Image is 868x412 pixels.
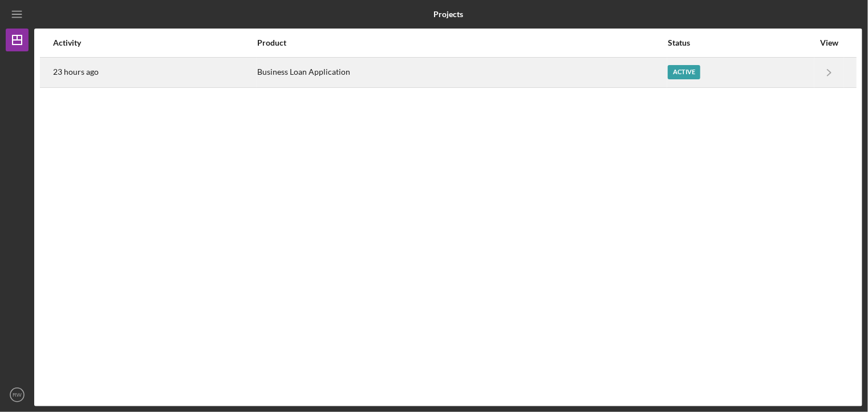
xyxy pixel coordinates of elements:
div: Active [668,65,700,79]
b: Projects [433,10,463,19]
div: Business Loan Application [257,58,667,87]
div: Activity [53,38,256,47]
div: View [815,38,843,47]
text: RW [13,392,22,398]
button: RW [6,383,29,406]
div: Status [668,38,814,47]
time: 2025-08-27 01:13 [53,67,99,76]
div: Product [257,38,667,47]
